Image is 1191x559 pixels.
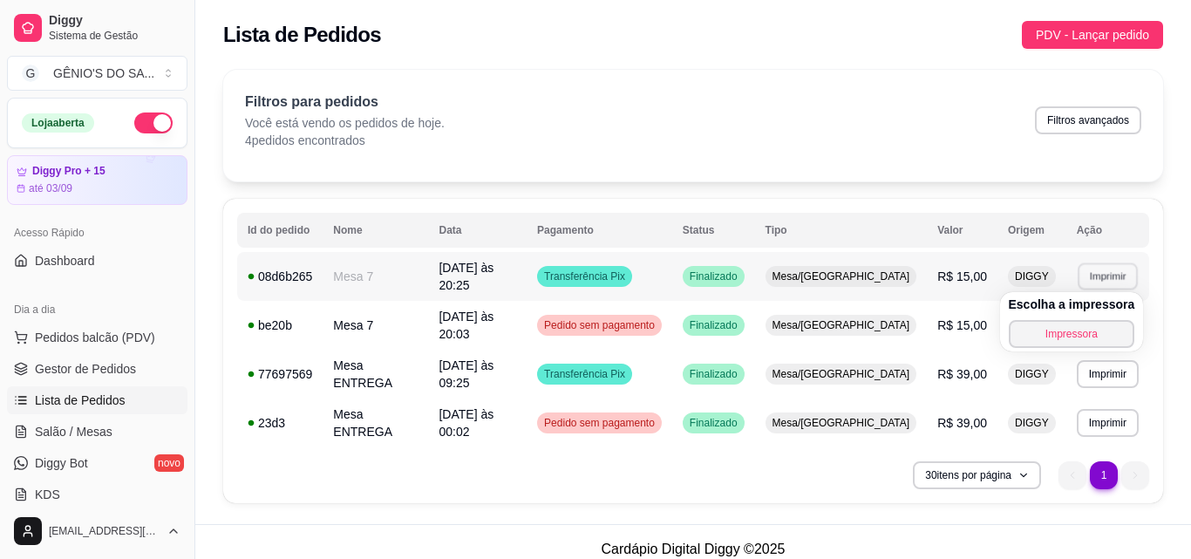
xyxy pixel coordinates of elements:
td: Mesa 7 [323,301,428,350]
div: GÊNIO'S DO SA ... [53,65,154,82]
span: Lista de Pedidos [35,392,126,409]
div: 08d6b265 [248,268,312,285]
div: 77697569 [248,365,312,383]
span: R$ 15,00 [937,269,987,283]
th: Valor [927,213,997,248]
button: 30itens por página [913,461,1041,489]
button: Imprimir [1077,360,1139,388]
span: Finalizado [686,367,741,381]
div: be20b [248,317,312,334]
h4: Escolha a impressora [1009,296,1135,313]
span: Mesa/[GEOGRAPHIC_DATA] [769,367,914,381]
button: Select a team [7,56,187,91]
span: Diggy Bot [35,454,88,472]
span: Finalizado [686,318,741,332]
h2: Lista de Pedidos [223,21,381,49]
span: Diggy [49,13,180,29]
span: KDS [35,486,60,503]
span: [DATE] às 20:25 [439,261,493,292]
td: Mesa ENTREGA [323,399,428,447]
span: [DATE] às 09:25 [439,358,493,390]
span: DIGGY [1011,367,1052,381]
th: Ação [1066,213,1149,248]
td: Mesa ENTREGA [323,350,428,399]
span: Finalizado [686,416,741,430]
span: [EMAIL_ADDRESS][DOMAIN_NAME] [49,524,160,538]
div: Loja aberta [22,113,94,133]
span: DIGGY [1011,269,1052,283]
li: pagination item 1 active [1090,461,1118,489]
th: Origem [997,213,1066,248]
button: Filtros avançados [1035,106,1141,134]
span: Pedidos balcão (PDV) [35,329,155,346]
nav: pagination navigation [1050,453,1158,498]
span: Gestor de Pedidos [35,360,136,378]
div: Acesso Rápido [7,219,187,247]
span: [DATE] às 00:02 [439,407,493,439]
th: Pagamento [527,213,672,248]
div: Dia a dia [7,296,187,324]
div: 23d3 [248,414,312,432]
span: Finalizado [686,269,741,283]
button: Impressora [1009,320,1135,348]
th: Data [428,213,527,248]
span: Transferência Pix [541,367,629,381]
span: G [22,65,39,82]
span: R$ 39,00 [937,367,987,381]
th: Nome [323,213,428,248]
td: Mesa 7 [323,252,428,301]
th: Status [672,213,755,248]
span: Pedido sem pagamento [541,318,658,332]
span: [DATE] às 20:03 [439,310,493,341]
span: R$ 15,00 [937,318,987,332]
th: Tipo [755,213,928,248]
p: Filtros para pedidos [245,92,445,112]
article: Diggy Pro + 15 [32,165,105,178]
th: Id do pedido [237,213,323,248]
p: 4 pedidos encontrados [245,132,445,149]
article: até 03/09 [29,181,72,195]
span: Mesa/[GEOGRAPHIC_DATA] [769,318,914,332]
button: Imprimir [1078,262,1138,290]
span: Mesa/[GEOGRAPHIC_DATA] [769,416,914,430]
span: Dashboard [35,252,95,269]
button: Alterar Status [134,112,173,133]
button: Imprimir [1077,409,1139,437]
span: Mesa/[GEOGRAPHIC_DATA] [769,269,914,283]
span: Transferência Pix [541,269,629,283]
span: Sistema de Gestão [49,29,180,43]
p: Você está vendo os pedidos de hoje. [245,114,445,132]
span: Salão / Mesas [35,423,112,440]
span: R$ 39,00 [937,416,987,430]
span: DIGGY [1011,416,1052,430]
span: PDV - Lançar pedido [1036,25,1149,44]
span: Pedido sem pagamento [541,416,658,430]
